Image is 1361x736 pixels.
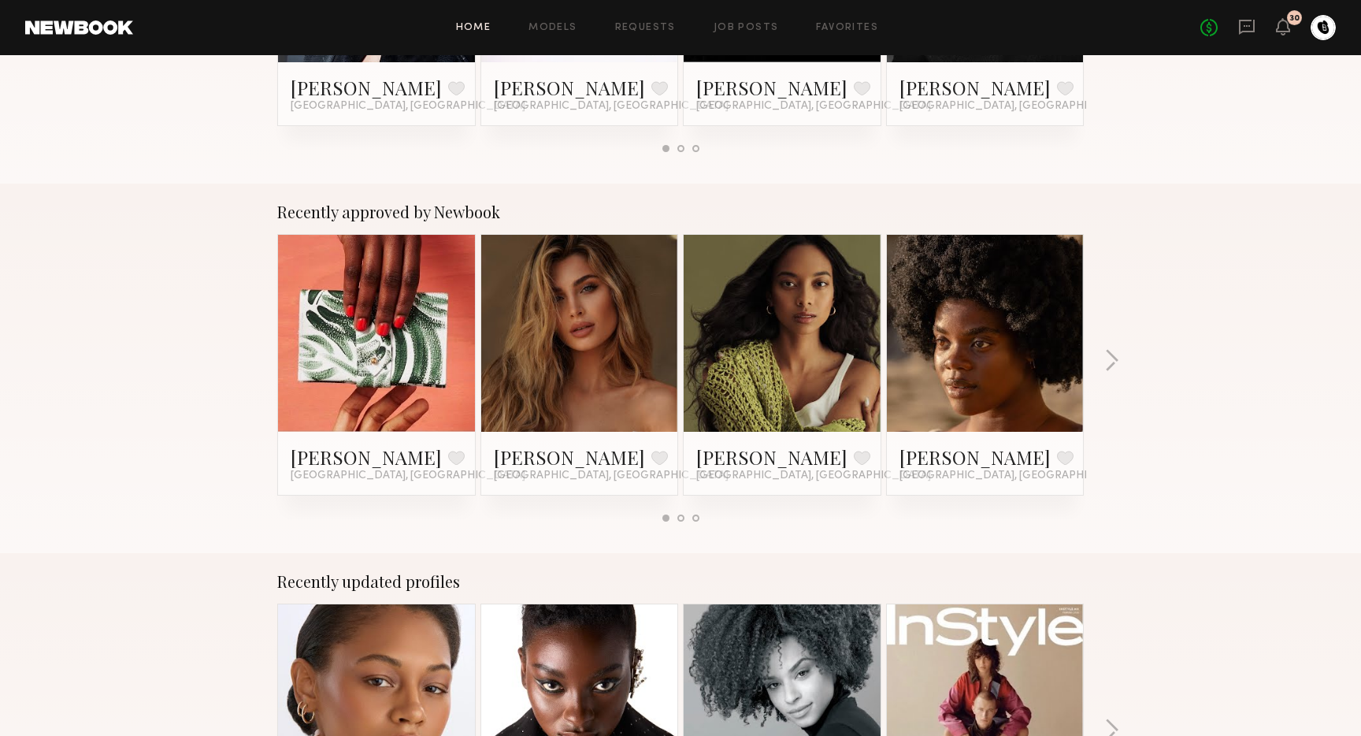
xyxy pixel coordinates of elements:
[696,470,931,482] span: [GEOGRAPHIC_DATA], [GEOGRAPHIC_DATA]
[899,444,1051,470] a: [PERSON_NAME]
[291,75,442,100] a: [PERSON_NAME]
[494,470,729,482] span: [GEOGRAPHIC_DATA], [GEOGRAPHIC_DATA]
[494,100,729,113] span: [GEOGRAPHIC_DATA], [GEOGRAPHIC_DATA]
[696,75,847,100] a: [PERSON_NAME]
[494,444,645,470] a: [PERSON_NAME]
[291,470,525,482] span: [GEOGRAPHIC_DATA], [GEOGRAPHIC_DATA]
[291,444,442,470] a: [PERSON_NAME]
[456,23,491,33] a: Home
[277,572,1084,591] div: Recently updated profiles
[696,100,931,113] span: [GEOGRAPHIC_DATA], [GEOGRAPHIC_DATA]
[277,203,1084,221] div: Recently approved by Newbook
[816,23,878,33] a: Favorites
[1289,14,1300,23] div: 30
[291,100,525,113] span: [GEOGRAPHIC_DATA], [GEOGRAPHIC_DATA]
[528,23,577,33] a: Models
[899,75,1051,100] a: [PERSON_NAME]
[615,23,676,33] a: Requests
[714,23,779,33] a: Job Posts
[899,100,1134,113] span: [GEOGRAPHIC_DATA], [GEOGRAPHIC_DATA]
[696,444,847,470] a: [PERSON_NAME]
[494,75,645,100] a: [PERSON_NAME]
[899,470,1134,482] span: [GEOGRAPHIC_DATA], [GEOGRAPHIC_DATA]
